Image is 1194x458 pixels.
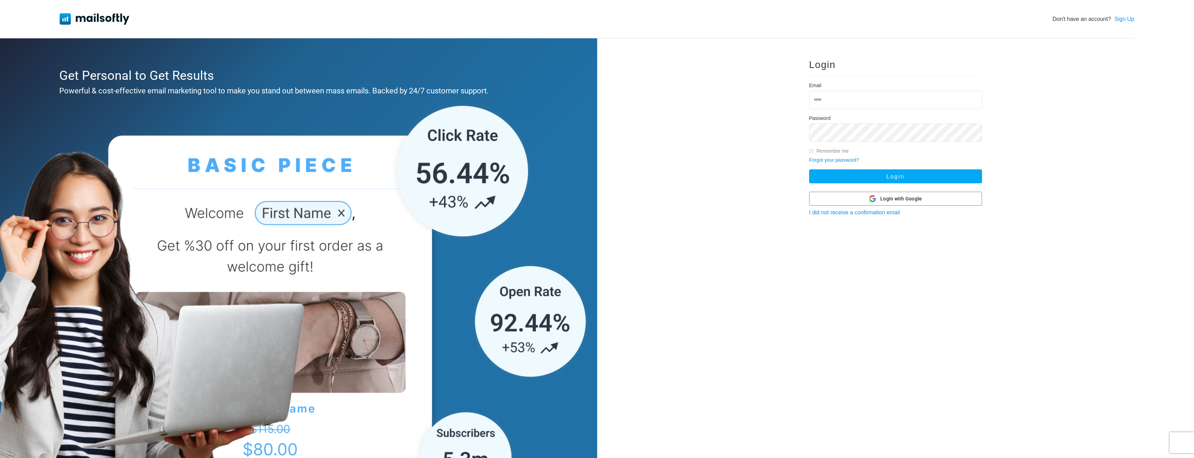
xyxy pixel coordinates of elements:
[59,66,534,85] div: Get Personal to Get Results
[809,115,830,122] label: Password
[809,82,821,89] label: Email
[59,85,534,97] div: Powerful & cost-effective email marketing tool to make you stand out between mass emails. Backed ...
[809,169,982,183] button: Login
[809,157,859,163] a: Forgot your password?
[60,13,129,24] img: Mailsoftly
[809,192,982,206] button: Login with Google
[809,59,836,70] span: Login
[880,195,922,203] span: Login with Google
[1115,15,1134,23] a: Sign Up
[1052,15,1134,23] div: Don't have an account?
[809,209,900,215] a: I did not receive a confirmation email
[816,147,849,155] label: Remember me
